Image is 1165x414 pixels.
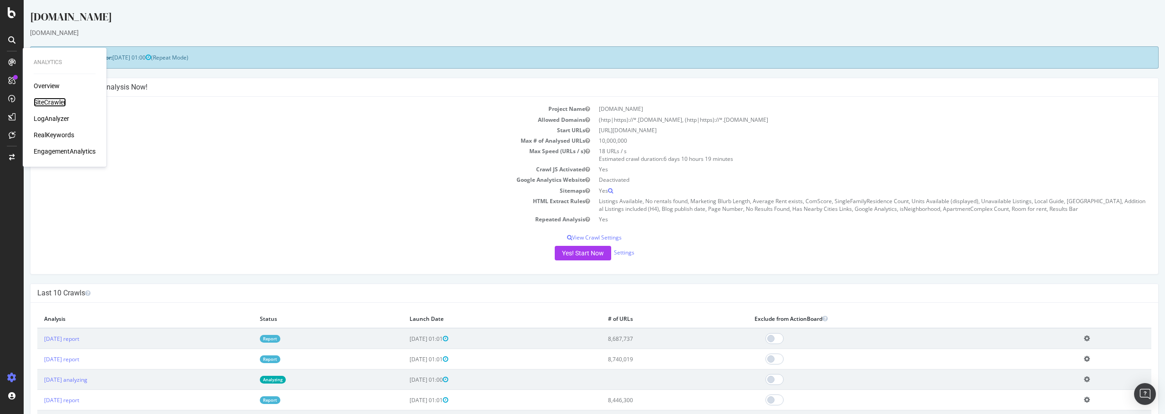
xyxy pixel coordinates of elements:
td: Google Analytics Website [14,175,571,185]
th: Exclude from ActionBoard [724,309,1054,328]
button: Yes! Start Now [531,246,588,260]
a: Analyzing [236,376,262,384]
td: Yes [571,214,1128,224]
td: [DOMAIN_NAME] [571,104,1128,114]
td: (http|https)://*.[DOMAIN_NAME], (http|https)://*.[DOMAIN_NAME] [571,115,1128,125]
h4: Last 10 Crawls [14,289,1128,298]
td: Crawl JS Activated [14,164,571,175]
td: Listings Available, No rentals found, Marketing Blurb Length, Average Rent exists, ComScore, Sing... [571,196,1128,214]
td: Sitemaps [14,185,571,196]
span: [DATE] 01:01 [386,396,425,404]
td: 10,000,000 [571,135,1128,146]
td: Project Name [14,104,571,114]
th: Status [229,309,380,328]
strong: Next Launch Scheduled for: [14,54,89,61]
span: [DATE] 01:01 [386,335,425,343]
div: (Repeat Mode) [6,46,1135,69]
td: Max Speed (URLs / s) [14,146,571,164]
span: [DATE] 01:01 [386,355,425,363]
a: Report [236,355,257,363]
a: [DATE] report [20,396,56,404]
a: Report [236,335,257,343]
a: RealKeywords [34,130,74,140]
div: [DOMAIN_NAME] [6,9,1135,28]
td: 18 URLs / s Estimated crawl duration: [571,146,1128,164]
a: [DATE] report [20,355,56,363]
td: Deactivated [571,175,1128,185]
a: Overview [34,81,60,90]
div: Analytics [34,59,96,66]
a: SiteCrawler [34,98,66,107]
th: # of URLs [577,309,724,328]
div: Open Intercom Messenger [1134,383,1156,405]
span: [DATE] 01:00 [89,54,127,61]
td: 8,740,019 [577,349,724,369]
td: Start URLs [14,125,571,135]
a: Settings [590,249,611,256]
a: LogAnalyzer [34,114,69,123]
p: View Crawl Settings [14,234,1128,241]
a: [DATE] analyzing [20,376,64,384]
td: Repeated Analysis [14,214,571,224]
td: [URL][DOMAIN_NAME] [571,125,1128,135]
a: EngagementAnalytics [34,147,96,156]
td: 8,446,300 [577,390,724,410]
td: Yes [571,185,1128,196]
div: [DOMAIN_NAME] [6,28,1135,37]
td: Max # of Analysed URLs [14,135,571,146]
span: [DATE] 01:00 [386,376,425,384]
th: Launch Date [379,309,577,328]
h4: Configure your New Analysis Now! [14,83,1128,92]
span: 6 days 10 hours 19 minutes [640,155,709,163]
th: Analysis [14,309,229,328]
td: HTML Extract Rules [14,196,571,214]
a: Report [236,396,257,404]
td: Yes [571,164,1128,175]
a: [DATE] report [20,335,56,343]
td: Allowed Domains [14,115,571,125]
td: 8,687,737 [577,328,724,349]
